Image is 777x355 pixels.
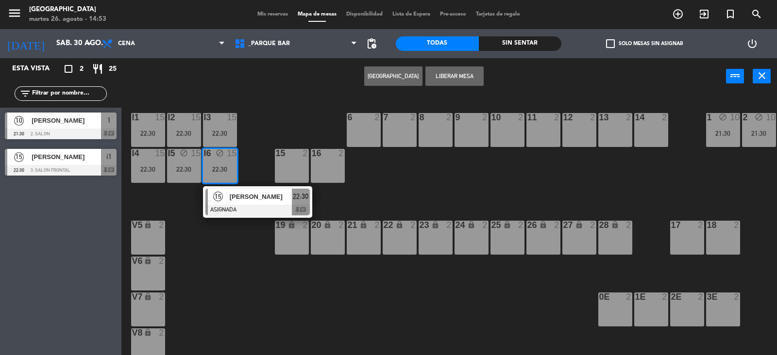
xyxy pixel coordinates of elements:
[293,12,341,17] span: Mapa de mesas
[213,192,223,201] span: 15
[527,113,528,122] div: 11
[132,292,133,301] div: v7
[80,64,84,75] span: 2
[698,8,710,20] i: exit_to_app
[131,130,165,137] div: 22:30
[180,149,188,157] i: block
[742,130,776,137] div: 21:30
[518,221,524,229] div: 2
[287,221,296,229] i: lock
[467,221,475,229] i: lock
[662,113,668,122] div: 2
[563,221,564,229] div: 27
[410,113,416,122] div: 2
[756,70,768,81] i: close
[144,257,152,265] i: lock
[107,114,111,126] span: 1
[144,292,152,301] i: lock
[227,113,236,122] div: 15
[671,221,672,229] div: 17
[726,69,744,83] button: power_input
[303,149,308,158] div: 2
[751,8,762,20] i: search
[388,12,435,17] span: Lista de Espera
[7,6,22,24] button: menu
[338,149,344,158] div: 2
[539,221,547,229] i: lock
[396,36,479,51] div: Todas
[132,257,133,265] div: v6
[606,39,615,48] span: check_box_outline_blank
[527,221,528,229] div: 26
[29,5,106,15] div: [GEOGRAPHIC_DATA]
[698,221,704,229] div: 2
[662,292,668,301] div: 2
[366,38,377,49] span: pending_actions
[203,130,237,137] div: 22:30
[575,221,583,229] i: lock
[554,221,560,229] div: 2
[14,116,24,126] span: 10
[374,221,380,229] div: 2
[635,113,636,122] div: 14
[518,113,524,122] div: 2
[132,328,133,337] div: V8
[563,113,564,122] div: 12
[503,221,511,229] i: lock
[755,113,763,121] i: block
[729,70,741,81] i: power_input
[167,166,201,173] div: 22:30
[92,63,103,75] i: restaurant
[672,8,684,20] i: add_circle_outline
[730,113,740,122] div: 10
[167,130,201,137] div: 22:30
[159,328,165,337] div: 2
[626,292,632,301] div: 2
[611,221,619,229] i: lock
[131,166,165,173] div: 22:30
[155,149,165,158] div: 15
[248,40,290,47] span: _Parque Bar
[599,221,600,229] div: 28
[7,6,22,20] i: menu
[364,66,422,86] button: [GEOGRAPHIC_DATA]
[734,221,740,229] div: 2
[14,152,24,162] span: 15
[482,113,488,122] div: 2
[63,63,74,75] i: crop_square
[83,38,95,49] i: arrow_drop_down
[554,113,560,122] div: 2
[32,152,101,162] span: [PERSON_NAME]
[253,12,293,17] span: Mis reservas
[109,64,117,75] span: 25
[456,221,456,229] div: 24
[203,166,237,173] div: 22:30
[323,221,332,229] i: lock
[746,38,758,49] i: power_settings_new
[671,292,672,301] div: 2E
[725,8,736,20] i: turned_in_not
[29,15,106,24] div: martes 26. agosto - 14:53
[599,292,600,301] div: 0E
[446,113,452,122] div: 2
[395,221,404,229] i: lock
[446,221,452,229] div: 2
[338,221,344,229] div: 2
[626,221,632,229] div: 2
[719,113,727,121] i: block
[599,113,600,122] div: 13
[435,12,471,17] span: Pre-acceso
[491,221,492,229] div: 25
